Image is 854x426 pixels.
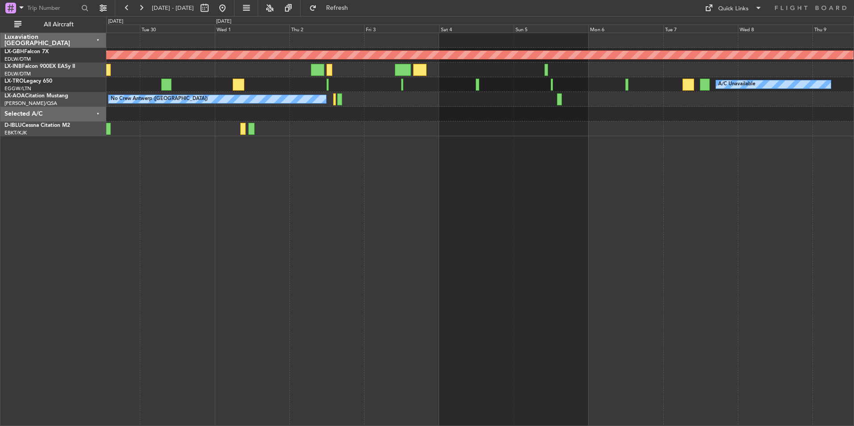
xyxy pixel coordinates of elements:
span: LX-INB [4,64,22,69]
div: Sat 4 [439,25,514,33]
div: [DATE] [216,18,231,25]
a: LX-TROLegacy 650 [4,79,52,84]
div: Mon 6 [588,25,663,33]
a: LX-AOACitation Mustang [4,93,68,99]
a: [PERSON_NAME]/QSA [4,100,57,107]
div: [DATE] [108,18,123,25]
span: Refresh [318,5,356,11]
div: Wed 1 [215,25,289,33]
span: LX-GBH [4,49,24,54]
a: EDLW/DTM [4,56,31,63]
button: Refresh [305,1,359,15]
div: Tue 7 [663,25,738,33]
button: Quick Links [700,1,766,15]
span: LX-TRO [4,79,24,84]
a: LX-INBFalcon 900EX EASy II [4,64,75,69]
a: LX-GBHFalcon 7X [4,49,49,54]
div: Fri 3 [364,25,439,33]
span: D-IBLU [4,123,22,128]
div: No Crew Antwerp ([GEOGRAPHIC_DATA]) [111,92,208,106]
div: A/C Unavailable [718,78,755,91]
a: EGGW/LTN [4,85,31,92]
span: LX-AOA [4,93,25,99]
span: [DATE] - [DATE] [152,4,194,12]
button: All Aircraft [10,17,97,32]
span: All Aircraft [23,21,94,28]
a: EBKT/KJK [4,129,27,136]
input: Trip Number [27,1,79,15]
a: D-IBLUCessna Citation M2 [4,123,70,128]
div: Sun 5 [514,25,588,33]
div: Quick Links [718,4,749,13]
a: EDLW/DTM [4,71,31,77]
div: Tue 30 [140,25,214,33]
div: Wed 8 [738,25,812,33]
div: Thu 2 [289,25,364,33]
